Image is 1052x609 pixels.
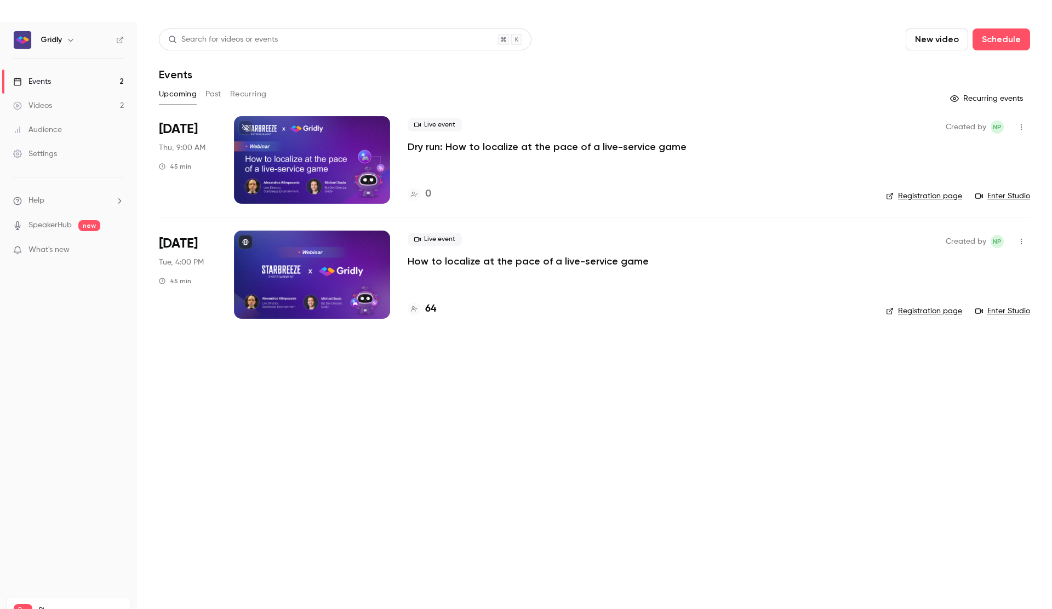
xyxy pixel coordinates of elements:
[408,187,431,202] a: 0
[205,85,221,103] button: Past
[121,65,185,72] div: Keywords by Traffic
[946,235,986,248] span: Created by
[975,306,1030,317] a: Enter Studio
[30,64,38,72] img: tab_domain_overview_orange.svg
[42,65,98,72] div: Domain Overview
[13,148,57,159] div: Settings
[159,162,191,171] div: 45 min
[408,255,649,268] a: How to localize at the pace of a live-service game
[159,235,198,252] span: [DATE]
[13,195,124,206] li: help-dropdown-opener
[159,85,197,103] button: Upcoming
[31,18,54,26] div: v 4.0.25
[946,120,986,134] span: Created by
[168,34,278,45] div: Search for videos or events
[78,220,100,231] span: new
[906,28,968,50] button: New video
[945,90,1030,107] button: Recurring events
[159,277,191,285] div: 45 min
[993,120,1002,134] span: NP
[159,116,216,204] div: Sep 11 Thu, 9:00 AM (Europe/Stockholm)
[991,235,1004,248] span: Ngan Phan
[425,187,431,202] h4: 0
[18,18,26,26] img: logo_orange.svg
[975,191,1030,202] a: Enter Studio
[28,195,44,206] span: Help
[28,244,70,256] span: What's new
[159,142,205,153] span: Thu, 9:00 AM
[159,68,192,81] h1: Events
[159,257,204,268] span: Tue, 4:00 PM
[159,120,198,138] span: [DATE]
[13,100,52,111] div: Videos
[28,220,72,231] a: SpeakerHub
[408,118,462,131] span: Live event
[973,28,1030,50] button: Schedule
[408,302,436,317] a: 64
[993,235,1002,248] span: NP
[886,306,962,317] a: Registration page
[408,140,687,153] a: Dry run: How to localize at the pace of a live-service game
[14,31,31,49] img: Gridly
[28,28,121,37] div: Domain: [DOMAIN_NAME]
[41,35,62,45] h6: Gridly
[425,302,436,317] h4: 64
[13,124,62,135] div: Audience
[230,85,267,103] button: Recurring
[886,191,962,202] a: Registration page
[408,233,462,246] span: Live event
[109,64,118,72] img: tab_keywords_by_traffic_grey.svg
[13,76,51,87] div: Events
[159,231,216,318] div: Sep 16 Tue, 4:00 PM (Europe/Stockholm)
[18,28,26,37] img: website_grey.svg
[991,120,1004,134] span: Ngan Phan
